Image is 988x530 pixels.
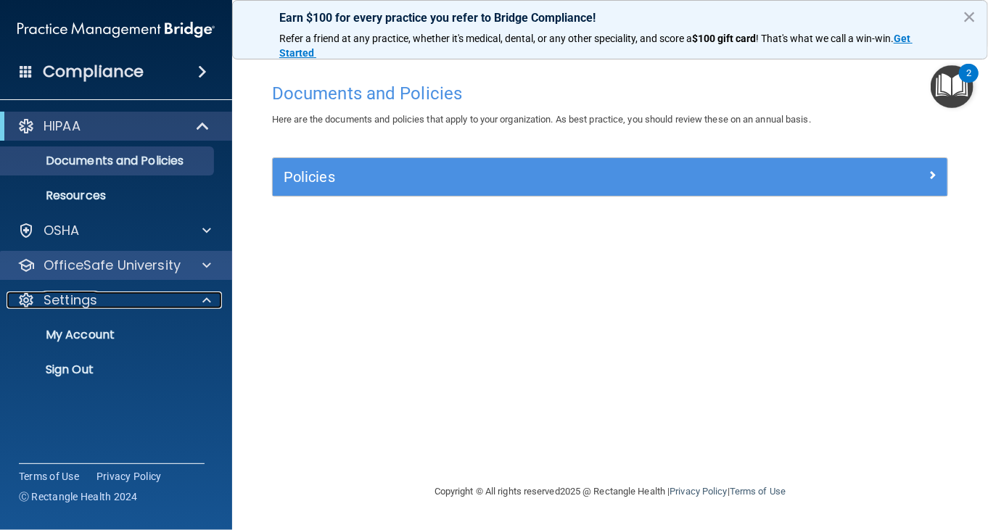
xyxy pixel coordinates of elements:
[17,15,215,44] img: PMB logo
[9,363,207,377] p: Sign Out
[44,257,181,274] p: OfficeSafe University
[17,291,211,309] a: Settings
[9,154,207,168] p: Documents and Policies
[44,291,97,309] p: Settings
[931,65,973,108] button: Open Resource Center, 2 new notifications
[272,114,811,125] span: Here are the documents and policies that apply to your organization. As best practice, you should...
[44,222,80,239] p: OSHA
[9,189,207,203] p: Resources
[17,222,211,239] a: OSHA
[19,469,79,484] a: Terms of Use
[44,117,81,135] p: HIPAA
[17,257,211,274] a: OfficeSafe University
[19,489,138,504] span: Ⓒ Rectangle Health 2024
[17,117,210,135] a: HIPAA
[730,486,786,497] a: Terms of Use
[345,468,875,515] div: Copyright © All rights reserved 2025 @ Rectangle Health | |
[284,165,936,189] a: Policies
[279,33,692,44] span: Refer a friend at any practice, whether it's medical, dental, or any other speciality, and score a
[966,73,971,92] div: 2
[272,84,948,103] h4: Documents and Policies
[284,169,768,185] h5: Policies
[43,62,144,82] h4: Compliance
[96,469,162,484] a: Privacy Policy
[279,11,941,25] p: Earn $100 for every practice you refer to Bridge Compliance!
[9,328,207,342] p: My Account
[963,5,976,28] button: Close
[670,486,727,497] a: Privacy Policy
[756,33,894,44] span: ! That's what we call a win-win.
[279,33,913,59] a: Get Started
[692,33,756,44] strong: $100 gift card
